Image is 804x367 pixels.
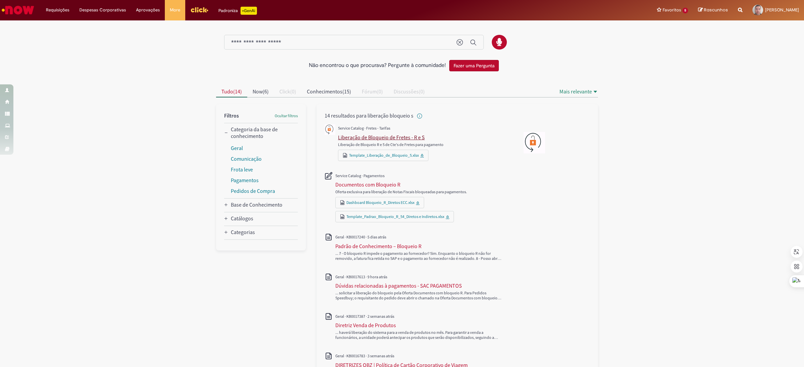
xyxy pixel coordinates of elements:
h2: Não encontrou o que procurava? Pergunte à comunidade! [309,63,446,69]
span: Despesas Corporativas [79,7,126,13]
span: Requisições [46,7,69,13]
span: Rascunhos [704,7,728,13]
button: Fazer uma Pergunta [449,60,499,71]
img: ServiceNow [1,3,35,17]
span: Favoritos [663,7,681,13]
span: Aprovações [136,7,160,13]
span: More [170,7,180,13]
img: click_logo_yellow_360x200.png [190,5,208,15]
span: [PERSON_NAME] [765,7,799,13]
span: 5 [682,8,688,13]
div: Padroniza [218,7,257,15]
p: +GenAi [241,7,257,15]
a: Rascunhos [698,7,728,13]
